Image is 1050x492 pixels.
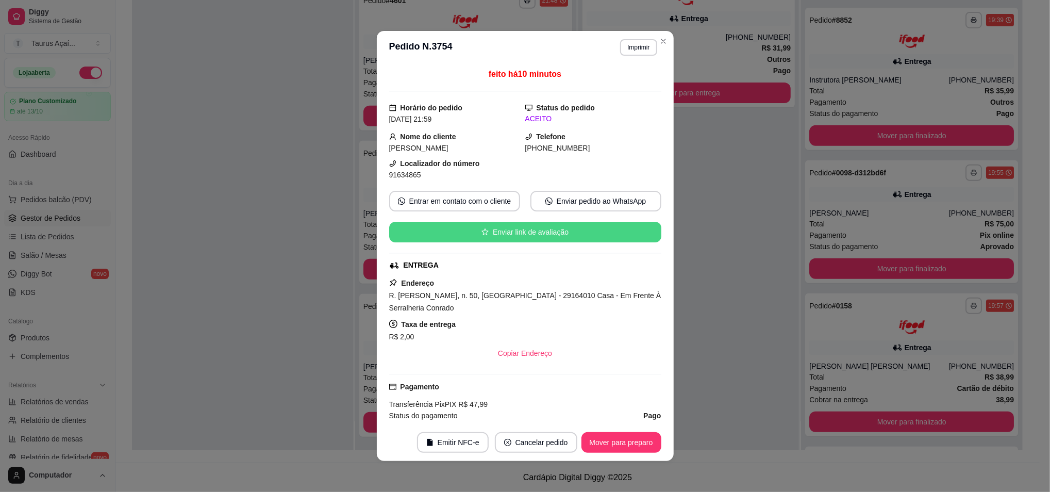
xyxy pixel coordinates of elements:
[481,228,489,236] span: star
[389,400,457,408] span: Transferência Pix PIX
[389,39,453,56] h3: Pedido N. 3754
[402,279,435,287] strong: Endereço
[489,70,561,78] span: feito há 10 minutos
[525,104,532,111] span: desktop
[495,432,577,453] button: close-circleCancelar pedido
[401,383,439,391] strong: Pagamento
[545,198,553,205] span: whats-app
[525,133,532,140] span: phone
[389,133,396,140] span: user
[417,432,489,453] button: fileEmitir NFC-e
[537,104,595,112] strong: Status do pedido
[389,320,397,328] span: dollar
[525,144,590,152] span: [PHONE_NUMBER]
[389,171,421,179] span: 91634865
[404,260,439,271] div: ENTREGA
[643,412,661,420] strong: Pago
[402,320,456,329] strong: Taxa de entrega
[389,104,396,111] span: calendar
[389,291,661,312] span: R. [PERSON_NAME], n. 50, [GEOGRAPHIC_DATA] - 29164010 Casa - Em Frente À Serralheria Conrado
[401,133,456,141] strong: Nome do cliente
[490,343,560,364] button: Copiar Endereço
[389,115,432,123] span: [DATE] 21:59
[426,439,434,446] span: file
[457,400,488,408] span: R$ 47,99
[401,159,480,168] strong: Localizador do número
[525,113,661,124] div: ACEITO
[389,383,396,390] span: credit-card
[389,160,396,167] span: phone
[389,191,520,211] button: whats-appEntrar em contato com o cliente
[504,439,511,446] span: close-circle
[401,104,463,112] strong: Horário do pedido
[389,333,414,341] span: R$ 2,00
[537,133,566,141] strong: Telefone
[389,410,458,421] span: Status do pagamento
[389,144,448,152] span: [PERSON_NAME]
[389,278,397,287] span: pushpin
[530,191,661,211] button: whats-appEnviar pedido ao WhatsApp
[620,39,657,56] button: Imprimir
[581,432,661,453] button: Mover para preparo
[389,222,661,242] button: starEnviar link de avaliação
[398,198,405,205] span: whats-app
[655,33,672,50] button: Close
